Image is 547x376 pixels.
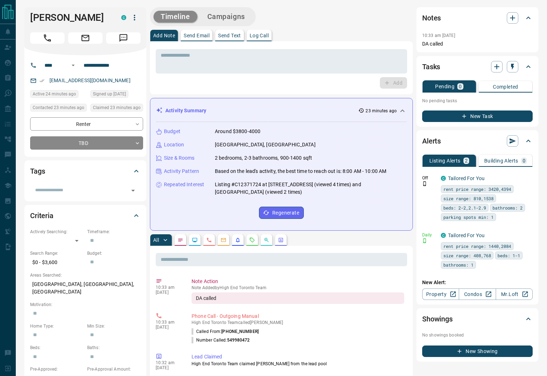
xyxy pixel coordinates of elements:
[30,278,141,298] p: [GEOGRAPHIC_DATA], [GEOGRAPHIC_DATA], [GEOGRAPHIC_DATA]
[30,104,87,114] div: Sun Sep 14 2025
[250,33,269,38] p: Log Call
[192,312,404,320] p: Phone Call - Outgoing Manual
[49,77,131,83] a: [EMAIL_ADDRESS][DOMAIN_NAME]
[87,250,141,257] p: Budget:
[192,320,404,325] p: High End Toronto Team called [PERSON_NAME]
[93,90,126,98] span: Signed up [DATE]
[422,310,533,328] div: Showings
[30,344,84,351] p: Beds:
[264,237,269,243] svg: Opportunities
[443,243,511,250] span: rent price range: 1440,2084
[218,33,241,38] p: Send Text
[192,353,404,361] p: Lead Claimed
[443,213,494,221] span: parking spots min: 1
[192,328,259,335] p: Called From:
[30,117,143,131] div: Renter
[422,40,533,48] p: DA called
[128,185,138,196] button: Open
[30,366,84,372] p: Pre-Approved:
[215,168,386,175] p: Based on the lead's activity, the best time to reach out is: 8:00 AM - 10:00 AM
[459,84,462,89] p: 0
[206,237,212,243] svg: Calls
[422,279,533,286] p: New Alert:
[215,181,407,196] p: Listing #C12371724 at [STREET_ADDRESS] (viewed 4 times) and [GEOGRAPHIC_DATA] (viewed 2 times)
[443,261,473,268] span: bathrooms: 1
[30,210,53,221] h2: Criteria
[178,237,183,243] svg: Notes
[498,252,520,259] span: beds: 1-1
[30,32,65,44] span: Call
[448,175,485,181] a: Tailored For You
[492,204,523,211] span: bathrooms: 2
[69,61,77,70] button: Open
[422,232,437,238] p: Daily
[422,181,427,186] svg: Push Notification Only
[30,257,84,268] p: $0 - $3,600
[192,237,198,243] svg: Lead Browsing Activity
[441,233,446,238] div: condos.ca
[221,329,259,334] span: [PHONE_NUMBER]
[156,360,181,365] p: 10:32 am
[215,154,312,162] p: 2 bedrooms, 2-3 bathrooms, 900-1400 sqft
[90,104,143,114] div: Sun Sep 14 2025
[249,237,255,243] svg: Requests
[422,58,533,75] div: Tasks
[90,90,143,100] div: Fri Jul 09 2021
[422,61,440,72] h2: Tasks
[422,313,453,325] h2: Showings
[30,301,141,308] p: Motivation:
[30,163,141,180] div: Tags
[443,252,491,259] span: size range: 408,768
[192,278,404,285] p: Note Action
[443,195,494,202] span: size range: 810,1538
[156,365,181,370] p: [DATE]
[215,141,316,149] p: [GEOGRAPHIC_DATA], [GEOGRAPHIC_DATA]
[221,237,226,243] svg: Emails
[422,332,533,338] p: No showings booked
[30,12,110,23] h1: [PERSON_NAME]
[153,33,175,38] p: Add Note
[30,250,84,257] p: Search Range:
[278,237,284,243] svg: Agent Actions
[422,111,533,122] button: New Task
[422,132,533,150] div: Alerts
[30,90,87,100] div: Sun Sep 14 2025
[33,90,76,98] span: Active 24 minutes ago
[448,232,485,238] a: Tailored For You
[164,168,199,175] p: Activity Pattern
[422,346,533,357] button: New Showing
[184,33,209,38] p: Send Email
[259,207,304,219] button: Regenerate
[422,135,441,147] h2: Alerts
[87,323,141,329] p: Min Size:
[39,78,44,83] svg: Email Verified
[156,320,181,325] p: 10:33 am
[200,11,252,23] button: Campaigns
[87,344,141,351] p: Baths:
[422,288,459,300] a: Property
[192,292,404,304] div: DA called
[165,107,206,114] p: Activity Summary
[443,185,511,193] span: rent price range: 3420,4394
[496,288,533,300] a: Mr.Loft
[422,12,441,24] h2: Notes
[459,288,496,300] a: Condos
[523,158,525,163] p: 0
[164,154,195,162] p: Size & Rooms
[192,337,250,343] p: Number Called:
[154,11,197,23] button: Timeline
[422,95,533,106] p: No pending tasks
[164,128,180,135] p: Budget
[156,285,181,290] p: 10:33 am
[153,238,159,243] p: All
[441,176,446,181] div: condos.ca
[465,158,468,163] p: 2
[156,325,181,330] p: [DATE]
[164,181,204,188] p: Repeated Interest
[30,136,143,150] div: TBD
[87,366,141,372] p: Pre-Approval Amount:
[30,207,141,224] div: Criteria
[422,33,455,38] p: 10:33 am [DATE]
[192,285,404,290] p: Note Added by High End Toronto Team
[235,237,241,243] svg: Listing Alerts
